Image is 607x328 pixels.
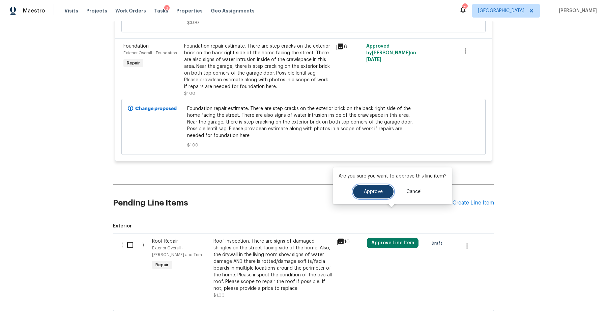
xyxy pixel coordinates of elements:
span: Repair [153,262,171,268]
div: 6 [336,43,362,51]
span: Approved by [PERSON_NAME] on [366,44,416,62]
span: Foundation repair estimate. There are step cracks on the exterior brick on the back right side of... [187,105,420,139]
span: Properties [176,7,203,14]
p: Are you sure you want to approve this line item? [339,173,446,180]
span: $3.00 [187,19,420,26]
span: Repair [124,60,143,66]
span: Tasks [154,8,168,13]
span: Maestro [23,7,45,14]
button: Approve Line Item [367,238,418,248]
span: Visits [64,7,78,14]
span: $1.00 [213,293,225,297]
span: Projects [86,7,107,14]
span: Approve [364,189,383,194]
span: Draft [432,240,445,247]
span: $1.00 [184,91,195,95]
b: Change proposed [135,106,177,111]
button: Cancel [396,185,432,198]
button: Approve [353,185,394,198]
span: Exterior Overall - Foundation [123,51,177,55]
div: ( ) [119,236,150,301]
span: [DATE] [366,57,381,62]
span: [GEOGRAPHIC_DATA] [478,7,524,14]
span: Work Orders [115,7,146,14]
span: Foundation [123,44,149,49]
span: Cancel [406,189,422,194]
div: 10 [336,238,363,246]
span: $1.00 [187,142,420,148]
span: Geo Assignments [211,7,255,14]
div: 3 [164,5,170,12]
h2: Pending Line Items [113,187,453,219]
div: Roof inspection. There are signs of damaged shingles on the street facing side of the home. Also,... [213,238,332,292]
div: 21 [462,4,467,11]
span: Exterior [113,223,494,229]
div: Create Line Item [453,200,494,206]
span: Roof Repair [152,239,178,244]
span: [PERSON_NAME] [556,7,597,14]
span: Exterior Overall - [PERSON_NAME] and Trim [152,246,202,257]
div: Foundation repair estimate. There are step cracks on the exterior brick on the back right side of... [184,43,332,90]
